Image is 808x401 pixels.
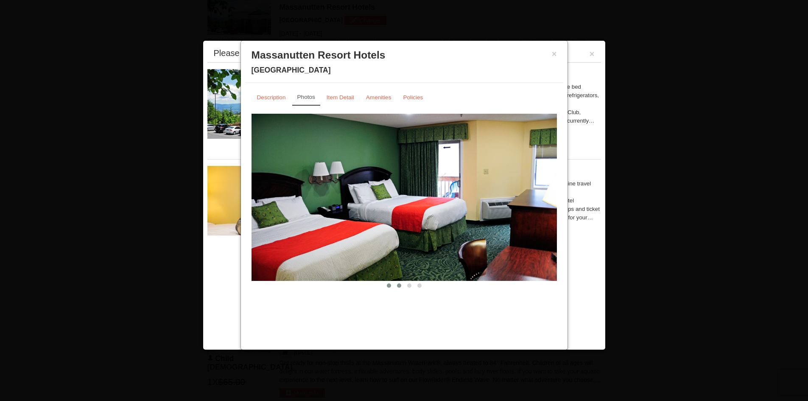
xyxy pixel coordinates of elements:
div: Please make your package selection: [214,49,354,57]
button: × [590,50,595,58]
a: Item Detail [321,89,360,106]
small: Amenities [366,94,391,101]
button: × [552,50,557,58]
a: Amenities [361,89,397,106]
img: 27428181-5-81c892a3.jpg [207,166,335,236]
a: Policies [397,89,428,106]
img: 18876286-41-233aa5f3.jpg [252,114,557,281]
small: Photos [297,94,315,100]
small: Item Detail [327,94,354,101]
img: 19219026-1-e3b4ac8e.jpg [207,69,335,139]
a: Description [252,89,291,106]
a: Photos [292,89,320,106]
h4: [GEOGRAPHIC_DATA] [252,66,557,74]
small: Policies [403,94,423,101]
small: Description [257,94,286,101]
h3: Massanutten Resort Hotels [252,49,557,62]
